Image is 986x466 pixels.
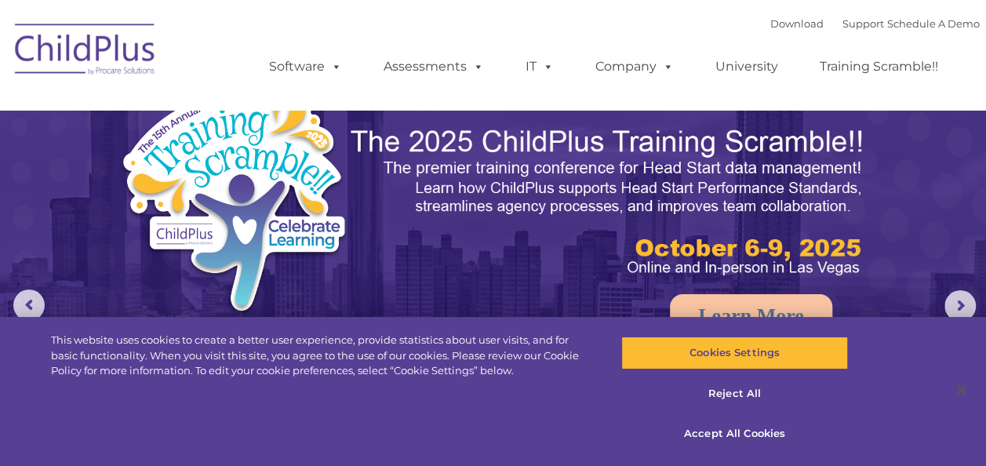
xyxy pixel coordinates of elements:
a: Assessments [368,51,500,82]
span: Last name [218,104,266,115]
span: Phone number [218,168,285,180]
div: This website uses cookies to create a better user experience, provide statistics about user visit... [51,333,591,379]
a: IT [510,51,569,82]
button: Close [944,373,978,407]
button: Accept All Cookies [621,417,848,450]
button: Reject All [621,377,848,410]
img: ChildPlus by Procare Solutions [7,13,164,91]
button: Cookies Settings [621,337,848,370]
a: University [700,51,794,82]
a: Support [842,17,884,30]
a: Software [253,51,358,82]
a: Schedule A Demo [887,17,980,30]
a: Download [770,17,824,30]
a: Learn More [670,294,832,338]
a: Company [580,51,689,82]
a: Training Scramble!! [804,51,954,82]
font: | [770,17,980,30]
